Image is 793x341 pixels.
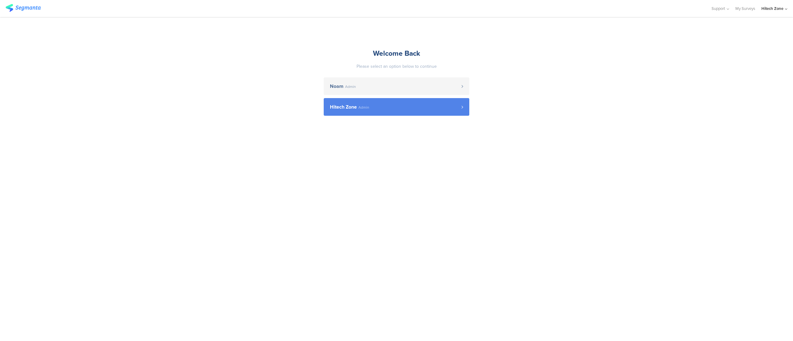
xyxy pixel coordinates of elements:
[761,6,783,11] div: Hitech Zone
[324,63,469,70] div: Please select an option below to continue
[324,98,469,116] a: Hitech Zone Admin
[358,106,369,109] span: Admin
[6,4,41,12] img: segmanta logo
[330,105,357,110] span: Hitech Zone
[330,84,344,89] span: Noam
[324,48,469,58] div: Welcome Back
[324,77,469,95] a: Noam Admin
[345,85,356,88] span: Admin
[712,6,725,11] span: Support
